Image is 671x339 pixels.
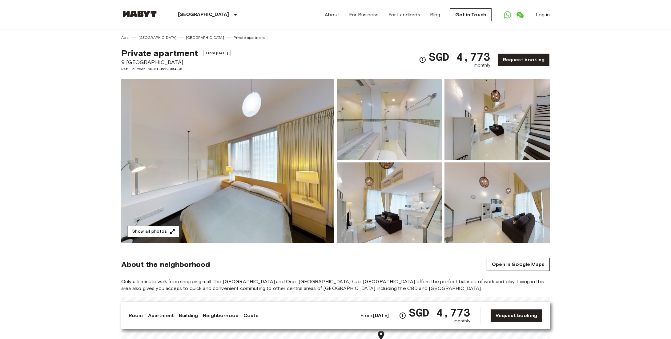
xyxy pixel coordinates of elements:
a: Neighborhood [203,312,239,319]
img: Picture of unit SG-01-038-004-01 [337,162,442,243]
a: Costs [243,312,259,319]
span: 9 [GEOGRAPHIC_DATA] [121,58,231,66]
b: [DATE] [373,312,389,318]
a: Blog [430,11,440,18]
span: Only a 5 minute walk from shopping mall The [GEOGRAPHIC_DATA] and One-[GEOGRAPHIC_DATA] hub, [GEO... [121,278,550,292]
p: [GEOGRAPHIC_DATA] [178,11,229,18]
a: Get in Touch [450,8,492,21]
button: Show all photos [127,226,179,237]
span: SGD 4,773 [409,307,470,318]
span: From: [360,312,389,319]
svg: Check cost overview for full price breakdown. Please note that discounts apply to new joiners onl... [419,56,426,63]
a: Private apartment [234,35,265,40]
a: Log in [536,11,550,18]
a: Room [129,312,143,319]
span: monthly [454,318,470,324]
a: [GEOGRAPHIC_DATA] [139,35,177,40]
a: For Business [349,11,379,18]
img: Marketing picture of unit SG-01-038-004-01 [121,79,334,243]
span: monthly [474,62,490,68]
a: Open in Google Maps [487,258,550,271]
a: Asia [121,35,129,40]
a: Apartment [148,312,174,319]
a: For Landlords [388,11,420,18]
a: Request booking [490,309,542,322]
img: Picture of unit SG-01-038-004-01 [444,162,550,243]
a: About [325,11,339,18]
a: Building [179,312,198,319]
svg: Check cost overview for full price breakdown. Please note that discounts apply to new joiners onl... [399,312,406,319]
span: SGD 4,773 [429,51,490,62]
img: Picture of unit SG-01-038-004-01 [337,79,442,160]
span: Private apartment [121,48,198,58]
img: Habyt [121,11,158,17]
span: Ref. number SG-01-038-004-01 [121,66,231,72]
a: Open WhatsApp [501,9,514,21]
span: About the neighborhood [121,260,210,269]
a: Request booking [498,53,550,66]
a: [GEOGRAPHIC_DATA] [186,35,224,40]
img: Picture of unit SG-01-038-004-01 [444,79,550,160]
span: From [DATE] [203,50,231,56]
a: Open WeChat [514,9,526,21]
